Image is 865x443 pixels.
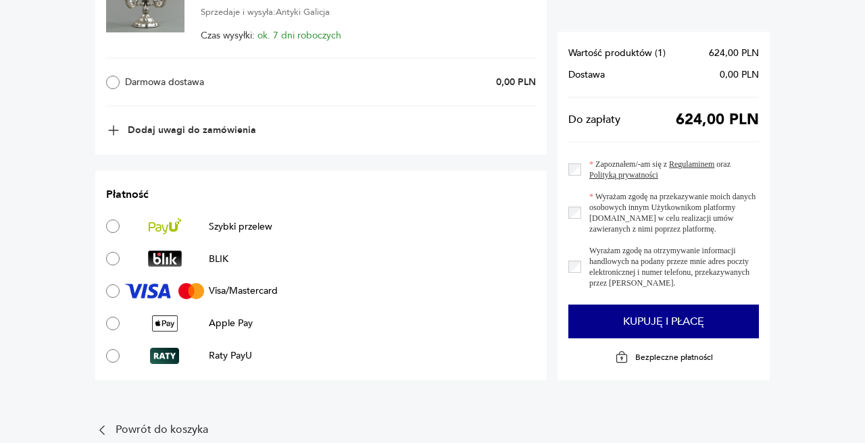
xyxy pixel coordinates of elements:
span: Sprzedaje i wysyła: Antyki Galicja [201,5,330,20]
img: Szybki przelew [149,218,181,234]
a: Polityką prywatności [589,170,658,180]
input: Szybki przelewSzybki przelew [106,219,120,233]
input: Apple PayApple Pay [106,317,120,330]
p: Apple Pay [209,317,253,330]
img: Ikona kłódki [615,350,628,364]
p: 0,00 PLN [496,76,536,88]
label: Wyrażam zgodę na przekazywanie moich danych osobowych innym Użytkownikom platformy [DOMAIN_NAME] ... [581,191,760,234]
input: Visa/MastercardVisa/Mastercard [106,284,120,298]
img: Apple Pay [152,315,178,332]
img: BLIK [148,251,182,267]
button: Kupuję i płacę [568,305,759,338]
button: Dodaj uwagi do zamówienia [106,123,256,138]
input: Raty PayURaty PayU [106,349,120,363]
input: BLIKBLIK [106,252,120,265]
p: BLIK [209,253,228,265]
a: Powrót do koszyka [95,423,547,437]
span: Dostawa [568,70,605,80]
p: Bezpieczne płatności [635,352,713,363]
p: Raty PayU [209,349,252,362]
span: 624,00 PLN [709,48,759,59]
a: Regulaminem [669,159,714,169]
span: Do zapłaty [568,114,620,125]
label: Wyrażam zgodę na otrzymywanie informacji handlowych na podany przeze mnie adres poczty elektronic... [581,245,760,288]
img: Raty PayU [150,348,179,364]
img: Visa/Mastercard [125,283,204,299]
span: 624,00 PLN [676,114,759,125]
span: ok. 7 dni roboczych [257,29,341,42]
label: Zapoznałem/-am się z oraz [581,159,760,180]
span: 0,00 PLN [720,70,759,80]
span: Czas wysyłki: [201,30,341,41]
p: Szybki przelew [209,220,272,233]
input: Darmowa dostawa [106,76,120,89]
p: Powrót do koszyka [116,425,208,434]
span: Wartość produktów ( 1 ) [568,48,666,59]
h2: Płatność [106,187,536,202]
label: Darmowa dostawa [106,76,289,89]
p: Visa/Mastercard [209,284,278,297]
